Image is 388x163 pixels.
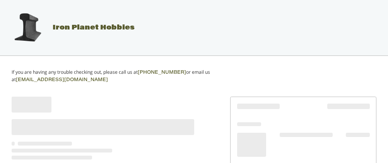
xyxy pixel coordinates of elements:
[16,78,108,82] a: [EMAIL_ADDRESS][DOMAIN_NAME]
[12,69,220,83] p: If you are having any trouble checking out, please call us at or email us at
[11,11,44,44] img: Iron Planet Hobbies
[4,24,134,31] a: Iron Planet Hobbies
[138,70,186,75] a: [PHONE_NUMBER]
[53,24,135,31] span: Iron Planet Hobbies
